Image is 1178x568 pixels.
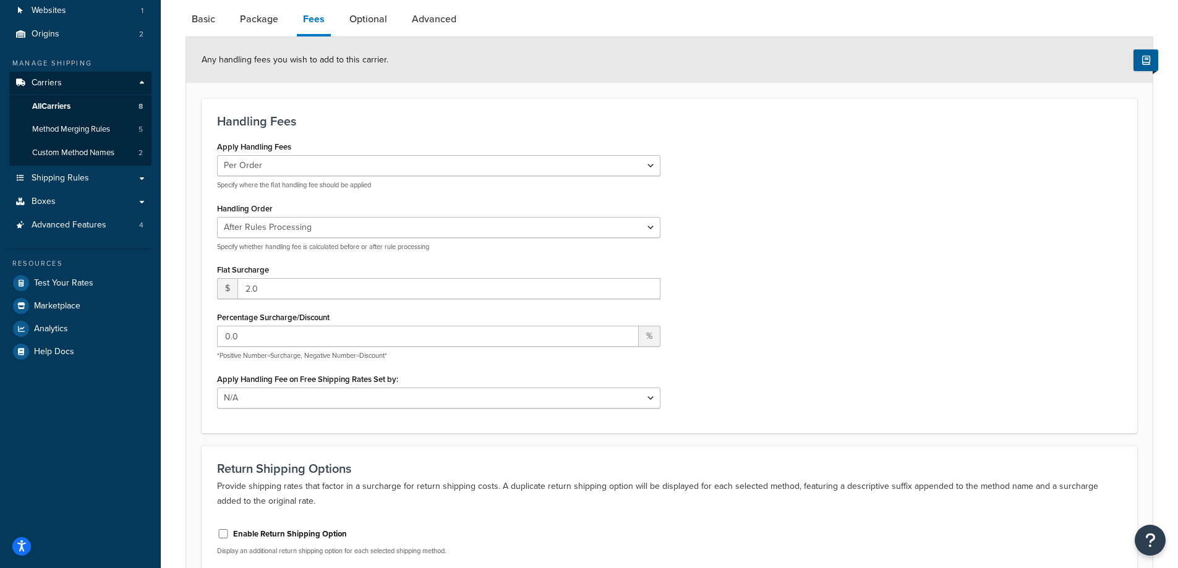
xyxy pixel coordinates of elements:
label: Apply Handling Fees [217,142,291,151]
label: Percentage Surcharge/Discount [217,313,330,322]
span: $ [217,278,237,299]
div: Manage Shipping [9,58,152,69]
li: Advanced Features [9,214,152,237]
p: *Positive Number=Surcharge, Negative Number=Discount* [217,351,660,360]
span: Websites [32,6,66,16]
div: Resources [9,258,152,269]
label: Apply Handling Fee on Free Shipping Rates Set by: [217,375,398,384]
span: 8 [139,101,143,112]
a: AllCarriers8 [9,95,152,118]
span: Custom Method Names [32,148,114,158]
span: Test Your Rates [34,278,93,289]
span: Method Merging Rules [32,124,110,135]
span: % [639,326,660,347]
span: Any handling fees you wish to add to this carrier. [202,53,388,66]
a: Boxes [9,190,152,213]
span: Shipping Rules [32,173,89,184]
a: Optional [343,4,393,34]
a: Analytics [9,318,152,340]
button: Open Resource Center [1135,525,1166,556]
a: Fees [297,4,331,36]
span: 2 [139,148,143,158]
a: Package [234,4,284,34]
a: Carriers [9,72,152,95]
span: Carriers [32,78,62,88]
a: Custom Method Names2 [9,142,152,164]
a: Help Docs [9,341,152,363]
span: Analytics [34,324,68,334]
li: Carriers [9,72,152,166]
a: Advanced [406,4,463,34]
label: Enable Return Shipping Option [233,528,347,540]
a: Test Your Rates [9,272,152,294]
label: Flat Surcharge [217,265,269,274]
label: Handling Order [217,204,273,213]
span: 5 [139,124,143,135]
span: Boxes [32,197,56,207]
p: Specify where the flat handling fee should be applied [217,180,660,190]
a: Marketplace [9,295,152,317]
span: 2 [139,29,143,40]
p: Specify whether handling fee is calculated before or after rule processing [217,242,660,252]
p: Provide shipping rates that factor in a surcharge for return shipping costs. A duplicate return s... [217,479,1122,509]
a: Origins2 [9,23,152,46]
a: Method Merging Rules5 [9,118,152,141]
p: Display an additional return shipping option for each selected shipping method. [217,546,660,556]
span: 1 [141,6,143,16]
span: Advanced Features [32,220,106,231]
a: Basic [186,4,221,34]
button: Show Help Docs [1133,49,1158,71]
span: 4 [139,220,143,231]
span: All Carriers [32,101,70,112]
span: Marketplace [34,301,80,312]
span: Origins [32,29,59,40]
li: Origins [9,23,152,46]
h3: Handling Fees [217,114,1122,128]
li: Custom Method Names [9,142,152,164]
h3: Return Shipping Options [217,462,1122,475]
li: Method Merging Rules [9,118,152,141]
a: Advanced Features4 [9,214,152,237]
span: Help Docs [34,347,74,357]
a: Shipping Rules [9,167,152,190]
